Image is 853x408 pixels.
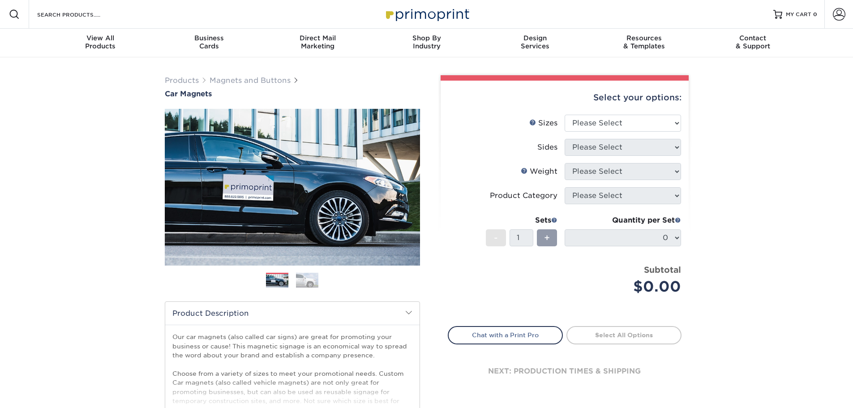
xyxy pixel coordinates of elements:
div: Sizes [529,118,557,129]
span: 0 [813,11,817,17]
a: Magnets and Buttons [210,76,291,85]
a: Select All Options [566,326,682,344]
div: $0.00 [571,276,681,297]
span: - [494,231,498,245]
div: Industry [372,34,481,50]
div: Sides [537,142,557,153]
h2: Product Description [165,302,420,325]
div: Cards [154,34,263,50]
img: Magnets and Buttons 02 [296,272,318,288]
img: Car Magnets 01 [165,99,420,275]
div: Sets [486,215,557,226]
div: Select your options: [448,81,682,115]
a: Chat with a Print Pro [448,326,563,344]
div: Products [46,34,155,50]
div: next: production times & shipping [448,344,682,398]
span: Car Magnets [165,90,212,98]
a: Direct MailMarketing [263,29,372,57]
a: Resources& Templates [590,29,699,57]
span: Business [154,34,263,42]
span: Contact [699,34,807,42]
a: Contact& Support [699,29,807,57]
span: MY CART [786,11,811,18]
div: & Support [699,34,807,50]
a: View AllProducts [46,29,155,57]
a: Shop ByIndustry [372,29,481,57]
strong: Subtotal [644,265,681,275]
span: + [544,231,550,245]
img: Primoprint [382,4,472,24]
span: Direct Mail [263,34,372,42]
img: Magnets and Buttons 01 [266,273,288,289]
div: & Templates [590,34,699,50]
div: Services [481,34,590,50]
div: Weight [521,166,557,177]
div: Quantity per Set [565,215,681,226]
a: Car Magnets [165,90,420,98]
a: DesignServices [481,29,590,57]
span: Shop By [372,34,481,42]
span: Resources [590,34,699,42]
a: Products [165,76,199,85]
input: SEARCH PRODUCTS..... [36,9,124,20]
span: View All [46,34,155,42]
div: Marketing [263,34,372,50]
a: BusinessCards [154,29,263,57]
span: Design [481,34,590,42]
div: Product Category [490,190,557,201]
